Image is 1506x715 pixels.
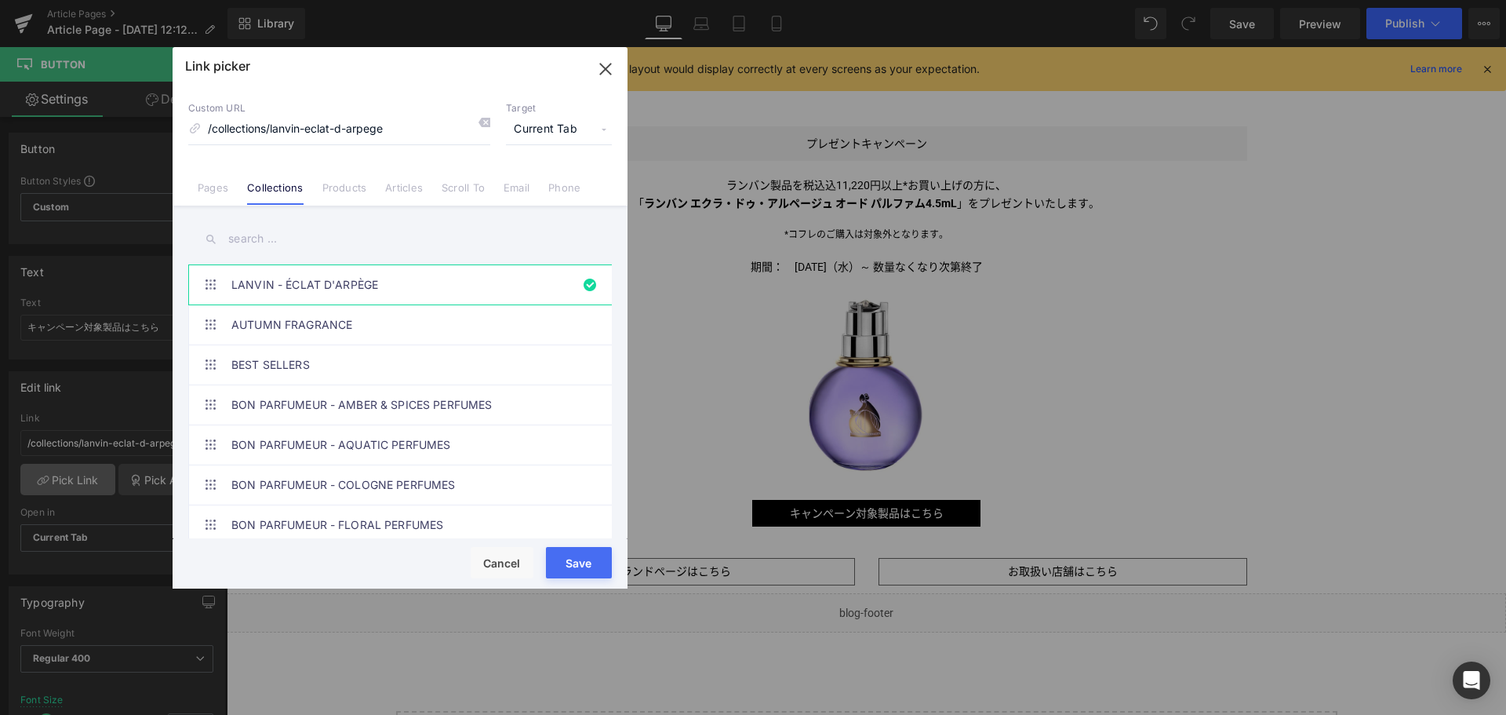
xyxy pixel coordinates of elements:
[526,453,754,480] a: キャンペーン対象製品はこちら
[781,518,891,531] span: お取扱い店舗はこちら
[546,547,612,578] button: Save
[471,547,533,578] button: Cancel
[188,221,612,257] input: search ...
[406,150,699,162] span: 「
[231,465,577,505] a: BON PARFUMEUR - COLOGNE PERFUMES
[384,518,504,531] span: ブランドページはこちら
[506,115,612,144] span: Current Tab
[198,181,228,205] a: Pages
[506,102,612,115] p: Target
[322,181,367,205] a: Products
[417,150,699,162] strong: ランバン エクラ・ドゥ・アルページュ オード パルファム
[580,90,700,103] span: プレゼントキャンペーン
[231,345,577,385] a: BEST SELLERS
[231,385,577,425] a: BON PARFUMEUR - AMBER & SPICES PERFUMES
[699,150,730,162] strong: 4.5mL
[1453,662,1490,699] div: Open Intercom Messenger
[188,115,490,144] input: https://gempages.net
[699,150,873,162] span: 」をプレゼントいたします。
[558,182,722,193] span: *コフレのご購入は対象外となります。
[260,79,1020,115] a: プレゼントキャンペーン
[385,181,423,205] a: Articles
[500,132,780,144] span: ランバン製品を税込込11,220円以上*お買い上げの方に、
[442,181,485,205] a: Scroll To
[188,102,490,115] p: Custom URL
[231,265,577,305] a: LANVIN - ÉCLAT D'ARPÈGE
[231,505,577,545] a: BON PARFUMEUR - FLORAL PERFUMES
[652,511,1020,538] a: お取扱い店舗はこちら
[504,181,529,205] a: Email
[563,460,717,472] span: キャンペーン対象製品はこちら
[260,511,628,538] a: ブランドページはこちら
[231,305,577,345] a: AUTUMN FRAGRANCE
[548,181,580,205] a: Phone
[231,425,577,465] a: BON PARFUMEUR - AQUATIC PERFUMES
[185,58,250,74] p: Link picker
[247,181,303,205] a: Collections
[524,213,756,226] span: 期間： [DATE]（水）～ 数量なくなり次第終了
